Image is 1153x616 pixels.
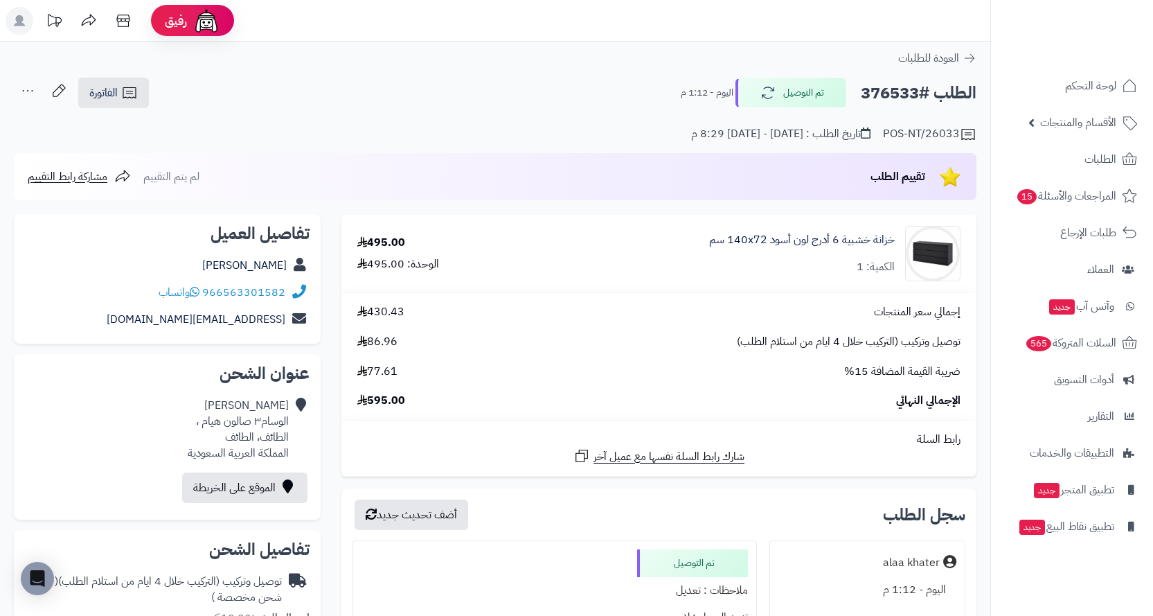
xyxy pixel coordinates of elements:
[1087,260,1114,279] span: العملاء
[861,79,976,107] h2: الطلب #376533
[844,364,960,380] span: ضريبة القيمة المضافة 15%
[735,78,846,107] button: تم التوصيل
[78,78,149,108] a: الفاتورة
[25,541,310,558] h2: تفاصيل الشحن
[165,12,187,29] span: رفيق
[883,126,976,143] div: POS-NT/26033
[21,562,54,595] div: Open Intercom Messenger
[1054,370,1114,389] span: أدوات التسويق
[193,7,220,35] img: ai-face.png
[1019,520,1045,535] span: جديد
[870,168,925,185] span: تقييم الطلب
[999,437,1145,470] a: التطبيقات والخدمات
[999,290,1145,323] a: وآتس آبجديد
[355,500,468,530] button: أضف تحديث جديد
[1033,480,1114,500] span: تطبيق المتجر
[25,365,310,382] h2: عنوان الشحن
[347,432,971,448] div: رابط السلة
[999,143,1145,176] a: الطلبات
[999,510,1145,543] a: تطبيق نقاط البيعجديد
[999,216,1145,249] a: طلبات الإرجاع
[159,284,199,301] a: واتساب
[1017,188,1037,205] span: 15
[1034,483,1060,498] span: جديد
[357,334,397,350] span: 86.96
[883,555,940,571] div: alaa khater
[1030,443,1114,463] span: التطبيقات والخدمات
[1049,299,1075,315] span: جديد
[202,257,287,274] a: [PERSON_NAME]
[202,284,285,301] a: 966563301582
[999,179,1145,213] a: المراجعات والأسئلة15
[1018,517,1114,536] span: تطبيق نقاط البيع
[999,473,1145,507] a: تطبيق المتجرجديد
[637,549,748,577] div: تم التوصيل
[1060,223,1116,243] span: طلبات الإرجاع
[357,393,405,409] span: 595.00
[25,225,310,242] h2: تفاصيل العميل
[188,398,289,461] div: [PERSON_NAME] الوسام٣ صالون هيام ، الطائف، الطائف المملكة العربية السعودية
[857,259,895,275] div: الكمية: 1
[1059,19,1140,49] img: logo-2.png
[898,50,976,67] a: العودة للطلبات
[143,168,199,185] span: لم يتم التقييم
[906,226,960,281] img: 1735224706-1-90x90.jpg
[778,577,956,604] div: اليوم - 1:12 م
[37,7,71,38] a: تحديثات المنصة
[999,253,1145,286] a: العملاء
[681,86,733,100] small: اليوم - 1:12 م
[1016,186,1116,206] span: المراجعات والأسئلة
[737,334,960,350] span: توصيل وتركيب (التركيب خلال 4 ايام من استلام الطلب)
[898,50,959,67] span: العودة للطلبات
[1084,150,1116,169] span: الطلبات
[883,507,965,523] h3: سجل الطلب
[573,448,744,465] a: شارك رابط السلة نفسها مع عميل آخر
[89,85,118,101] span: الفاتورة
[107,311,285,328] a: [EMAIL_ADDRESS][DOMAIN_NAME]
[1088,407,1114,426] span: التقارير
[999,326,1145,360] a: السلات المتروكة565
[1048,297,1114,316] span: وآتس آب
[999,363,1145,396] a: أدوات التسويق
[25,574,282,606] div: توصيل وتركيب (التركيب خلال 4 ايام من استلام الطلب)
[357,256,439,272] div: الوحدة: 495.00
[691,126,870,142] div: تاريخ الطلب : [DATE] - [DATE] 8:29 م
[1065,76,1116,96] span: لوحة التحكم
[709,232,895,248] a: خزانة خشبية 6 أدرج لون أسود 140x72 سم
[361,577,748,604] div: ملاحظات : تعديل
[28,168,131,185] a: مشاركة رابط التقييم
[1040,113,1116,132] span: الأقسام والمنتجات
[28,168,107,185] span: مشاركة رابط التقييم
[896,393,960,409] span: الإجمالي النهائي
[357,304,404,320] span: 430.43
[874,304,960,320] span: إجمالي سعر المنتجات
[1025,335,1052,352] span: 565
[999,400,1145,433] a: التقارير
[1025,333,1116,353] span: السلات المتروكة
[357,235,405,251] div: 495.00
[357,364,397,380] span: 77.61
[593,449,744,465] span: شارك رابط السلة نفسها مع عميل آخر
[182,473,307,503] a: الموقع على الخريطة
[999,69,1145,103] a: لوحة التحكم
